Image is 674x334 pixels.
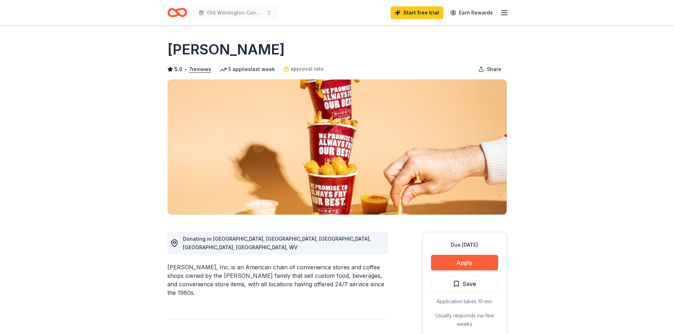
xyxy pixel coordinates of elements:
span: Save [463,279,476,288]
a: Start free trial [391,6,443,19]
span: Share [487,65,501,74]
div: Usually responds in a few weeks [431,311,498,328]
a: Earn Rewards [446,6,497,19]
span: 5.0 [174,65,183,74]
a: Home [167,4,187,21]
span: Donating in [GEOGRAPHIC_DATA], [GEOGRAPHIC_DATA], [GEOGRAPHIC_DATA], [GEOGRAPHIC_DATA], [GEOGRAPH... [183,236,371,250]
span: • [184,66,187,72]
div: 5 applies last week [220,65,275,74]
div: Application takes 10 min [431,297,498,306]
a: approval rate [283,65,324,73]
div: [PERSON_NAME], Inc. is an American chain of convenience stores and coffee shops owned by the [PER... [167,263,388,297]
button: Apply [431,255,498,270]
div: Due [DATE] [431,241,498,249]
button: Save [431,276,498,292]
button: Share [473,62,507,76]
span: approval rate [290,65,324,73]
h1: [PERSON_NAME] [167,40,285,59]
span: Old Wilmington Candlelight Tour [207,8,264,17]
button: Old Wilmington Candlelight Tour [193,6,278,20]
img: Image for Sheetz [168,80,507,215]
button: 7reviews [189,65,211,74]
